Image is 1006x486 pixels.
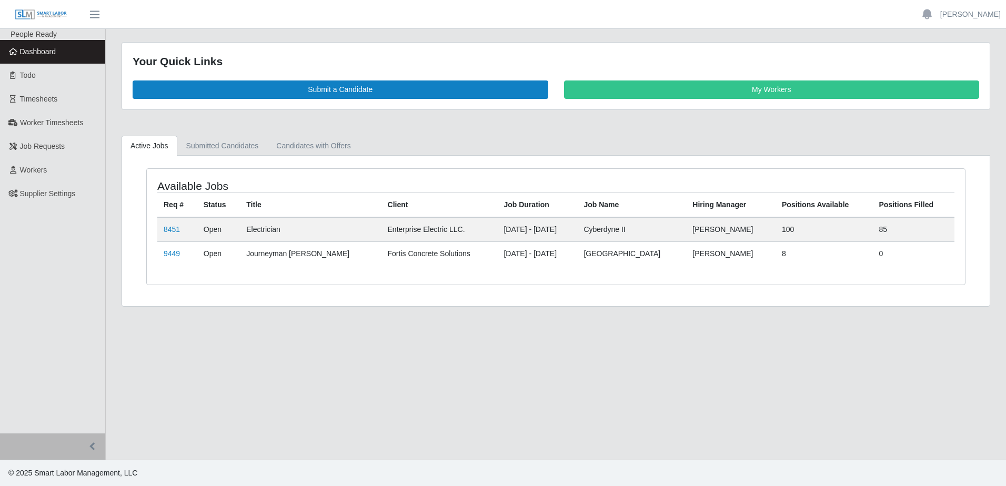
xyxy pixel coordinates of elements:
[381,193,498,217] th: Client
[381,217,498,242] td: Enterprise Electric LLC.
[11,30,57,38] span: People Ready
[776,217,873,242] td: 100
[15,9,67,21] img: SLM Logo
[20,95,58,103] span: Timesheets
[20,71,36,79] span: Todo
[240,217,381,242] td: Electrician
[267,136,359,156] a: Candidates with Offers
[157,193,197,217] th: Req #
[497,217,577,242] td: [DATE] - [DATE]
[577,241,686,266] td: [GEOGRAPHIC_DATA]
[133,53,979,70] div: Your Quick Links
[164,225,180,234] a: 8451
[564,80,980,99] a: My Workers
[686,193,776,217] th: Hiring Manager
[157,179,480,193] h4: Available Jobs
[873,241,954,266] td: 0
[577,217,686,242] td: Cyberdyne II
[20,47,56,56] span: Dashboard
[197,217,240,242] td: Open
[20,166,47,174] span: Workers
[177,136,268,156] a: Submitted Candidates
[240,241,381,266] td: Journeyman [PERSON_NAME]
[122,136,177,156] a: Active Jobs
[497,241,577,266] td: [DATE] - [DATE]
[577,193,686,217] th: Job Name
[686,241,776,266] td: [PERSON_NAME]
[381,241,498,266] td: Fortis Concrete Solutions
[164,249,180,258] a: 9449
[686,217,776,242] td: [PERSON_NAME]
[20,142,65,150] span: Job Requests
[776,241,873,266] td: 8
[20,118,83,127] span: Worker Timesheets
[240,193,381,217] th: Title
[776,193,873,217] th: Positions Available
[20,189,76,198] span: Supplier Settings
[873,217,954,242] td: 85
[8,469,137,477] span: © 2025 Smart Labor Management, LLC
[197,241,240,266] td: Open
[197,193,240,217] th: Status
[940,9,1001,20] a: [PERSON_NAME]
[873,193,954,217] th: Positions Filled
[133,80,548,99] a: Submit a Candidate
[497,193,577,217] th: Job Duration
